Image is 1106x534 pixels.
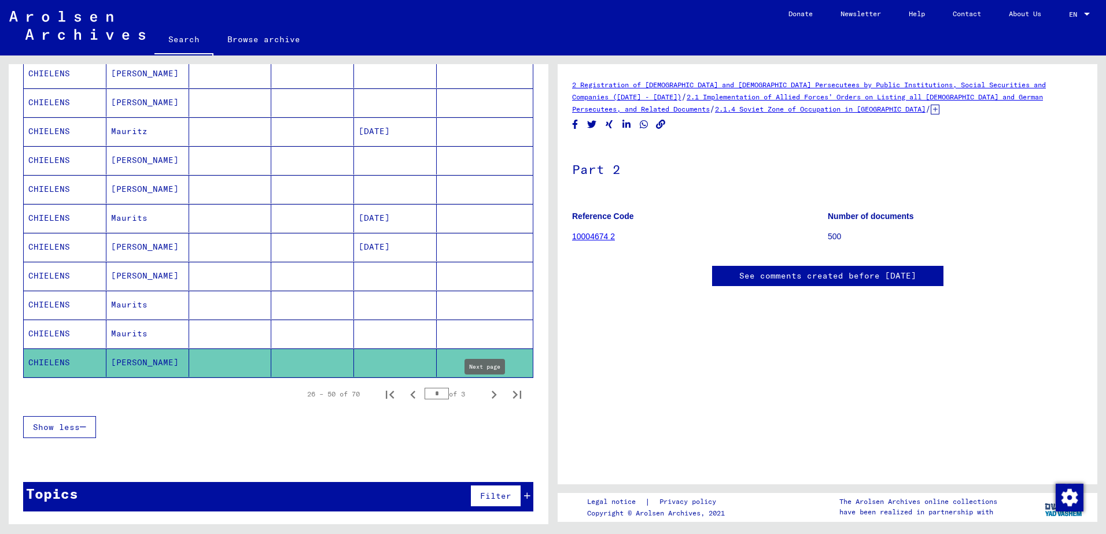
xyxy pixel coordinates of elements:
mat-cell: CHIELENS [24,117,106,146]
mat-cell: Maurits [106,291,189,319]
mat-cell: [PERSON_NAME] [106,175,189,203]
div: 26 – 50 of 70 [307,389,360,399]
h1: Part 2 [572,143,1083,194]
mat-cell: [PERSON_NAME] [106,233,189,261]
span: EN [1069,10,1082,18]
a: Browse archive [213,25,314,53]
mat-cell: [DATE] [354,204,437,232]
div: of 3 [425,388,482,399]
button: Share on Facebook [569,117,581,132]
p: 500 [828,231,1083,243]
mat-cell: CHIELENS [24,204,106,232]
div: | [587,496,730,508]
button: Share on Xing [603,117,615,132]
mat-cell: CHIELENS [24,146,106,175]
mat-cell: CHIELENS [24,60,106,88]
mat-cell: CHIELENS [24,262,106,290]
button: Previous page [401,383,425,406]
span: / [710,103,715,114]
a: 10004674 2 [572,232,615,241]
mat-cell: [PERSON_NAME] [106,262,189,290]
button: Share on Twitter [586,117,598,132]
button: Copy link [655,117,667,132]
img: yv_logo.png [1042,492,1086,521]
span: Show less [33,422,80,432]
mat-cell: CHIELENS [24,175,106,203]
span: / [681,91,687,102]
button: Last page [506,383,529,406]
a: Privacy policy [650,496,730,508]
button: Filter [470,485,521,507]
p: have been realized in partnership with [839,507,997,517]
mat-cell: [DATE] [354,233,437,261]
a: 2 Registration of [DEMOGRAPHIC_DATA] and [DEMOGRAPHIC_DATA] Persecutees by Public Institutions, S... [572,80,1046,101]
button: Next page [482,383,506,406]
mat-cell: [PERSON_NAME] [106,348,189,377]
button: Show less [23,416,96,438]
mat-cell: CHIELENS [24,320,106,348]
mat-cell: CHIELENS [24,348,106,377]
button: Share on LinkedIn [621,117,633,132]
mat-cell: Maurits [106,320,189,348]
mat-cell: CHIELENS [24,291,106,319]
span: / [926,103,931,114]
a: See comments created before [DATE] [739,270,916,282]
a: Legal notice [587,496,645,508]
mat-cell: [PERSON_NAME] [106,60,189,88]
button: Share on WhatsApp [638,117,650,132]
b: Reference Code [572,212,634,221]
b: Number of documents [828,212,914,221]
div: Topics [26,483,78,504]
mat-cell: Maurits [106,204,189,232]
mat-cell: [DATE] [354,117,437,146]
p: The Arolsen Archives online collections [839,496,997,507]
span: Filter [480,491,511,501]
mat-cell: CHIELENS [24,233,106,261]
a: 2.1 Implementation of Allied Forces’ Orders on Listing all [DEMOGRAPHIC_DATA] and German Persecut... [572,92,1043,113]
button: First page [378,383,401,406]
mat-cell: Mauritz [106,117,189,146]
mat-cell: [PERSON_NAME] [106,88,189,117]
a: Search [154,25,213,55]
mat-cell: CHIELENS [24,88,106,117]
img: Change consent [1056,484,1083,511]
a: 2.1.4 Soviet Zone of Occupation in [GEOGRAPHIC_DATA] [715,105,926,113]
img: Arolsen_neg.svg [9,11,145,40]
mat-cell: [PERSON_NAME] [106,146,189,175]
p: Copyright © Arolsen Archives, 2021 [587,508,730,518]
